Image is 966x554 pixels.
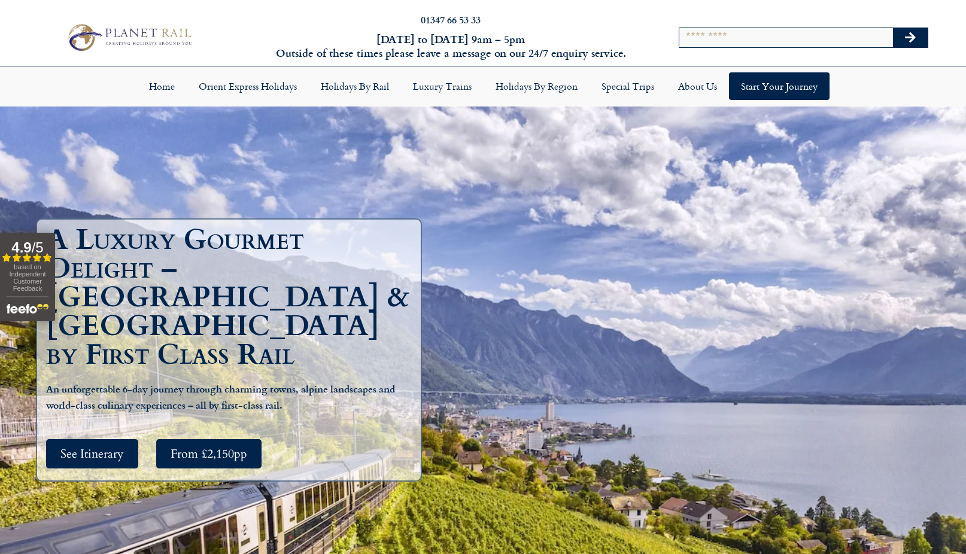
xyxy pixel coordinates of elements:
span: See Itinerary [60,446,124,461]
h6: [DATE] to [DATE] 9am – 5pm Outside of these times please leave a message on our 24/7 enquiry serv... [260,32,641,60]
a: Home [137,72,187,100]
a: Special Trips [590,72,666,100]
button: Search [893,28,928,47]
nav: Menu [6,72,960,100]
a: Holidays by Rail [309,72,401,100]
h1: A Luxury Gourmet Delight – [GEOGRAPHIC_DATA] & [GEOGRAPHIC_DATA] by First Class Rail [46,226,418,369]
a: 01347 66 53 33 [421,13,481,26]
a: Luxury Trains [401,72,484,100]
a: Holidays by Region [484,72,590,100]
b: An unforgettable 6-day journey through charming towns, alpine landscapes and world-class culinary... [46,382,395,412]
a: About Us [666,72,729,100]
img: Planet Rail Train Holidays Logo [63,21,195,53]
span: From £2,150pp [171,446,247,461]
a: Start your Journey [729,72,830,100]
a: See Itinerary [46,439,138,468]
a: From £2,150pp [156,439,262,468]
a: Orient Express Holidays [187,72,309,100]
